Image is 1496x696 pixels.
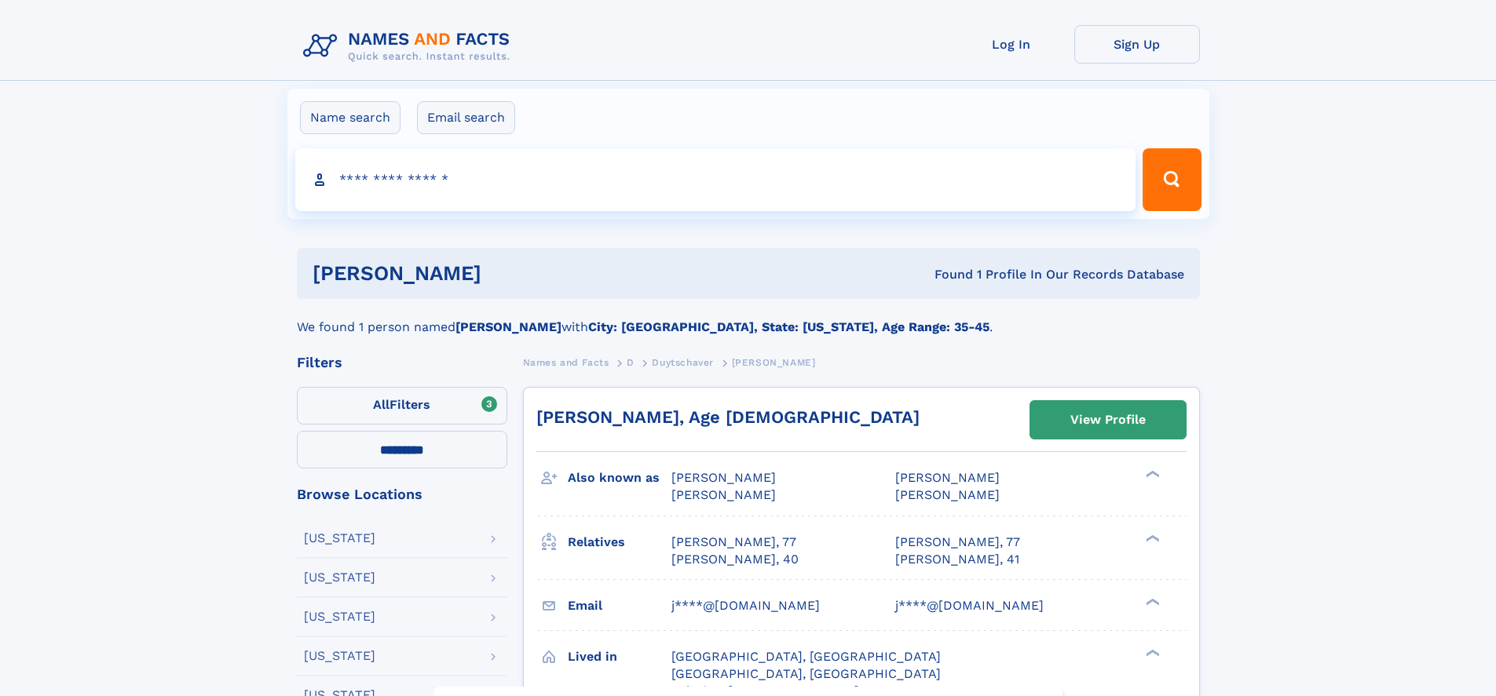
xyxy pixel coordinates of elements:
[671,470,776,485] span: [PERSON_NAME]
[304,610,375,623] div: [US_STATE]
[1030,401,1186,439] a: View Profile
[1142,469,1161,479] div: ❯
[1070,402,1146,438] div: View Profile
[949,25,1074,64] a: Log In
[297,387,507,425] label: Filters
[652,352,714,372] a: Duytschaver
[1074,25,1200,64] a: Sign Up
[1142,533,1161,543] div: ❯
[536,407,920,427] a: [PERSON_NAME], Age [DEMOGRAPHIC_DATA]
[297,25,523,67] img: Logo Names and Facts
[671,551,799,568] a: [PERSON_NAME], 40
[297,487,507,501] div: Browse Locations
[304,571,375,584] div: [US_STATE]
[297,299,1200,337] div: We found 1 person named with .
[671,534,796,551] a: [PERSON_NAME], 77
[671,666,941,681] span: [GEOGRAPHIC_DATA], [GEOGRAPHIC_DATA]
[652,357,714,368] span: Duytschaver
[895,534,1020,551] a: [PERSON_NAME], 77
[417,101,515,134] label: Email search
[627,357,635,368] span: D
[295,148,1136,211] input: search input
[1142,596,1161,607] div: ❯
[297,355,507,370] div: Filters
[568,643,671,670] h3: Lived in
[373,397,390,412] span: All
[588,319,989,334] b: City: [GEOGRAPHIC_DATA], State: [US_STATE], Age Range: 35-45
[300,101,401,134] label: Name search
[568,529,671,556] h3: Relatives
[568,465,671,491] h3: Also known as
[568,592,671,619] h3: Email
[523,352,609,372] a: Names and Facts
[627,352,635,372] a: D
[671,649,941,664] span: [GEOGRAPHIC_DATA], [GEOGRAPHIC_DATA]
[304,650,375,662] div: [US_STATE]
[895,551,1019,568] a: [PERSON_NAME], 41
[1143,148,1201,211] button: Search Button
[304,532,375,545] div: [US_STATE]
[671,487,776,502] span: [PERSON_NAME]
[895,487,1000,502] span: [PERSON_NAME]
[313,264,708,283] h1: [PERSON_NAME]
[1142,647,1161,658] div: ❯
[708,266,1184,283] div: Found 1 Profile In Our Records Database
[455,319,561,334] b: [PERSON_NAME]
[895,470,1000,485] span: [PERSON_NAME]
[732,357,816,368] span: [PERSON_NAME]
